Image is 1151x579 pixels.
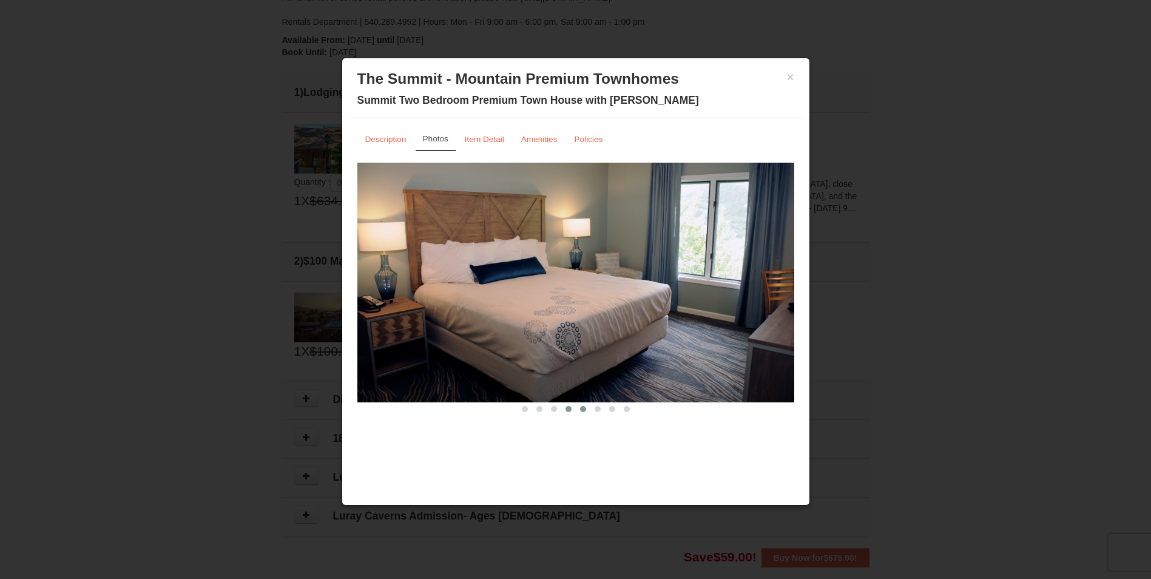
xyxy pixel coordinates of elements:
[357,127,414,151] a: Description
[465,135,504,144] small: Item Detail
[416,127,456,151] a: Photos
[423,134,448,143] small: Photos
[513,127,565,151] a: Amenities
[521,135,558,144] small: Amenities
[357,94,794,106] h4: Summit Two Bedroom Premium Town House with [PERSON_NAME]
[574,135,603,144] small: Policies
[787,71,794,83] button: ×
[457,127,512,151] a: Item Detail
[357,70,794,88] h3: The Summit - Mountain Premium Townhomes
[357,163,794,402] img: 18876286-219-ffab7f48.png
[365,135,407,144] small: Description
[566,127,610,151] a: Policies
